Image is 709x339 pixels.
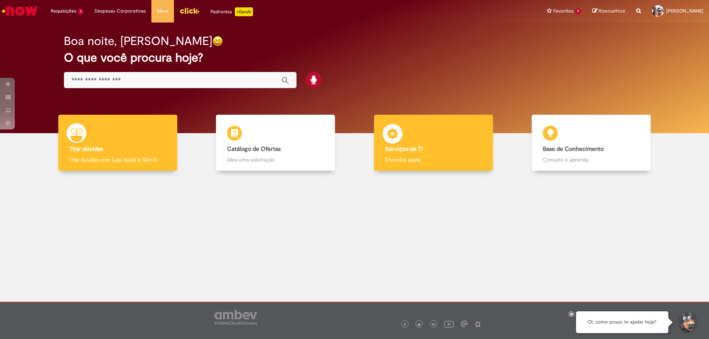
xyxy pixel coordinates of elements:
span: 1 [78,8,83,15]
img: click_logo_yellow_360x200.png [179,5,199,16]
img: logo_footer_ambev_rotulo_gray.png [215,310,257,325]
p: Consulte e aprenda [543,156,640,163]
div: Padroniza [210,7,253,16]
p: Encontre ajuda [385,156,482,163]
span: Despesas Corporativas [95,7,146,15]
b: Base de Conhecimento [543,145,604,153]
img: logo_footer_twitter.png [417,323,421,326]
img: logo_footer_youtube.png [444,319,454,329]
a: Tirar dúvidas Tirar dúvidas com Lupi Assist e Gen Ai [39,115,197,171]
b: Serviços de TI [385,145,423,153]
div: Oi, como posso te ajudar hoje? [576,311,668,333]
img: logo_footer_naosei.png [475,321,481,327]
img: logo_footer_workplace.png [461,321,467,327]
img: ServiceNow [1,4,39,18]
span: Rascunhos [599,7,625,14]
b: Tirar dúvidas [69,145,103,153]
span: Requisições [51,7,76,15]
a: Serviços de TI Encontre ajuda [354,115,513,171]
a: Catálogo de Ofertas Abra uma solicitação [197,115,355,171]
p: Abra uma solicitação [227,156,324,163]
button: Iniciar Conversa de Suporte [676,311,698,333]
b: Catálogo de Ofertas [227,145,281,153]
h2: Boa noite, [PERSON_NAME] [64,35,212,48]
a: Rascunhos [592,8,625,15]
span: More [157,7,168,15]
p: Tirar dúvidas com Lupi Assist e Gen Ai [69,156,166,163]
p: +GenAi [235,7,253,16]
span: Favoritos [553,7,573,15]
h2: O que você procura hoje? [64,51,645,64]
img: happy-face.png [212,36,223,46]
img: logo_footer_linkedin.png [432,322,436,327]
span: [PERSON_NAME] [666,8,703,14]
a: Base de Conhecimento Consulte e aprenda [513,115,671,171]
img: logo_footer_facebook.png [403,323,407,326]
span: 7 [575,8,581,15]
